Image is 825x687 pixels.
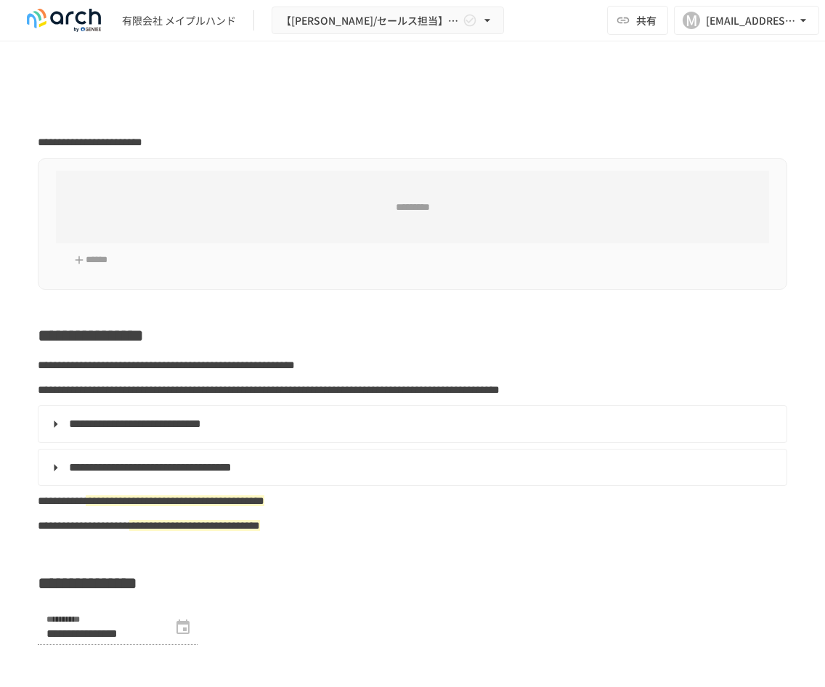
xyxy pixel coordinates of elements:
[683,12,700,29] div: M
[636,12,657,28] span: 共有
[674,6,819,35] button: M[EMAIL_ADDRESS][DOMAIN_NAME]
[17,9,110,32] img: logo-default@2x-9cf2c760.svg
[122,13,236,28] div: 有限会社 メイプルハンド
[706,12,796,30] div: [EMAIL_ADDRESS][DOMAIN_NAME]
[281,12,460,30] span: 【[PERSON_NAME]/セールス担当】有限会社メイプルハンド様_初期設定サポート
[607,6,668,35] button: 共有
[272,7,504,35] button: 【[PERSON_NAME]/セールス担当】有限会社メイプルハンド様_初期設定サポート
